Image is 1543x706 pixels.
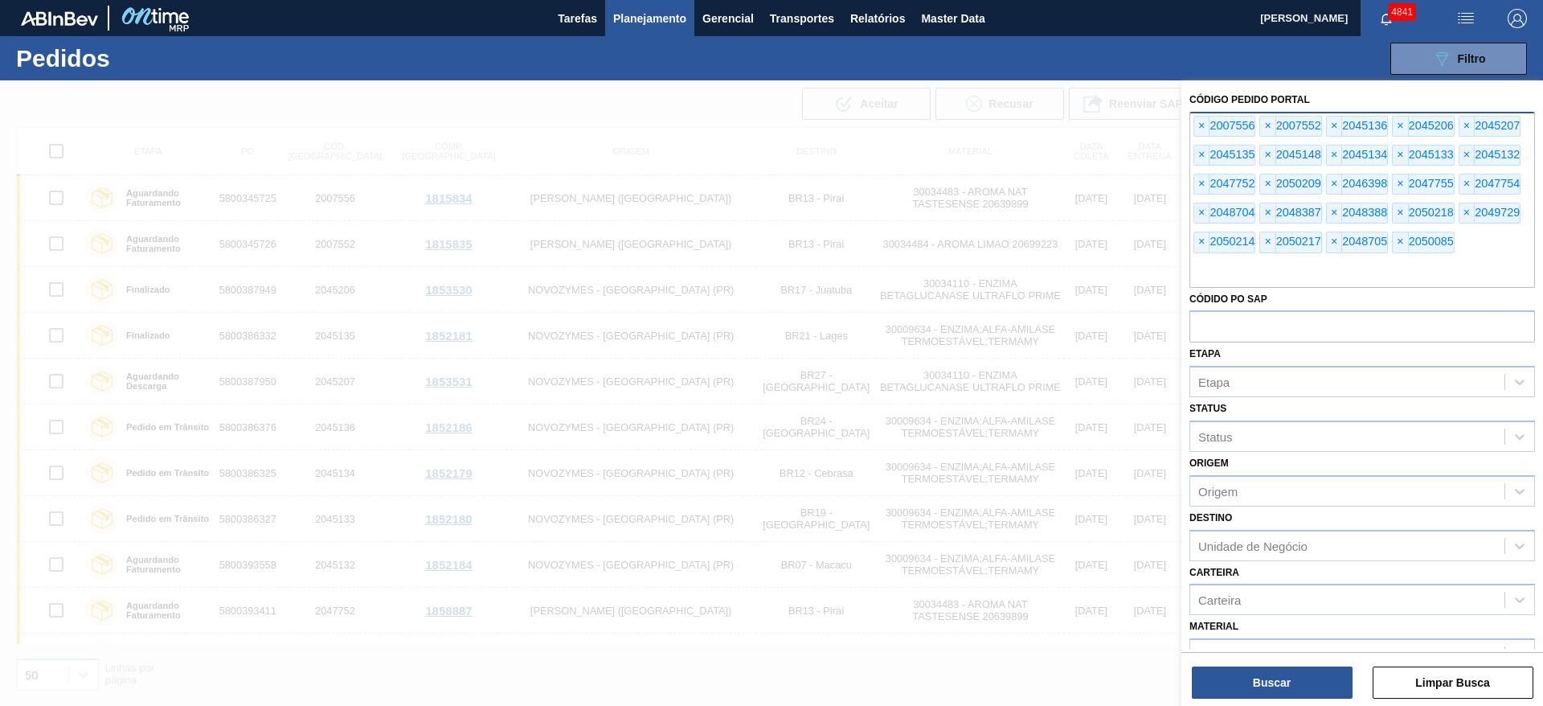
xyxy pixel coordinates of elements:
div: 2050217 [1259,232,1321,252]
div: 2050209 [1259,174,1321,195]
span: × [1393,117,1408,136]
div: 2047755 [1392,174,1454,195]
div: 2045148 [1259,145,1321,166]
span: × [1194,117,1209,136]
span: × [1260,174,1275,194]
span: × [1327,174,1342,194]
img: TNhmsLtSVTkK8tSr43FrP2fwEKptu5GPRR3wAAAABJRU5ErkJggg== [21,11,98,26]
span: Gerencial [702,9,754,28]
span: × [1459,117,1475,136]
label: Destino [1189,512,1232,523]
div: 2048387 [1259,203,1321,224]
label: Origem [1189,458,1229,469]
span: × [1194,174,1209,194]
span: Relatórios [850,9,905,28]
span: × [1327,203,1342,223]
h1: Pedidos [16,49,256,68]
span: Transportes [770,9,834,28]
div: 2045134 [1326,145,1388,166]
label: Material [1189,621,1238,632]
div: Material [1198,648,1241,662]
button: Filtro [1390,43,1527,75]
span: Tarefas [558,9,597,28]
span: × [1459,146,1475,165]
div: 2045207 [1459,116,1520,137]
span: × [1327,117,1342,136]
div: Unidade de Negócio [1198,539,1308,552]
label: Códido PO SAP [1189,293,1267,305]
span: × [1327,146,1342,165]
span: 4841 [1388,3,1416,21]
span: × [1327,232,1342,252]
div: Carteira [1198,593,1241,607]
div: 2048704 [1193,203,1255,224]
div: 2045136 [1326,116,1388,137]
span: × [1260,203,1275,223]
div: 2050218 [1392,203,1454,224]
div: 2045133 [1392,145,1454,166]
span: × [1393,232,1408,252]
span: Master Data [921,9,984,28]
span: × [1194,232,1209,252]
div: 2048705 [1326,232,1388,252]
span: × [1393,174,1408,194]
div: 2046398 [1326,174,1388,195]
div: 2007556 [1193,116,1255,137]
span: × [1194,146,1209,165]
span: Planejamento [613,9,686,28]
img: Logout [1508,9,1527,28]
img: userActions [1456,9,1475,28]
div: Etapa [1198,376,1230,389]
span: × [1260,117,1275,136]
span: × [1260,146,1275,165]
span: × [1393,146,1408,165]
span: × [1194,203,1209,223]
div: 2050214 [1193,232,1255,252]
div: 2050085 [1392,232,1454,252]
span: Filtro [1458,52,1486,65]
div: 2047752 [1193,174,1255,195]
span: × [1260,232,1275,252]
label: Status [1189,403,1226,414]
label: Código Pedido Portal [1189,94,1310,105]
span: × [1459,203,1475,223]
div: 2047754 [1459,174,1520,195]
div: 2049729 [1459,203,1520,224]
button: Notificações [1361,7,1412,30]
label: Carteira [1189,567,1239,578]
div: 2048388 [1326,203,1388,224]
div: 2007552 [1259,116,1321,137]
div: Origem [1198,484,1238,498]
div: 2045135 [1193,145,1255,166]
span: × [1393,203,1408,223]
div: 2045132 [1459,145,1520,166]
label: Etapa [1189,348,1221,359]
span: × [1459,174,1475,194]
div: 2045206 [1392,116,1454,137]
div: Status [1198,429,1233,443]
